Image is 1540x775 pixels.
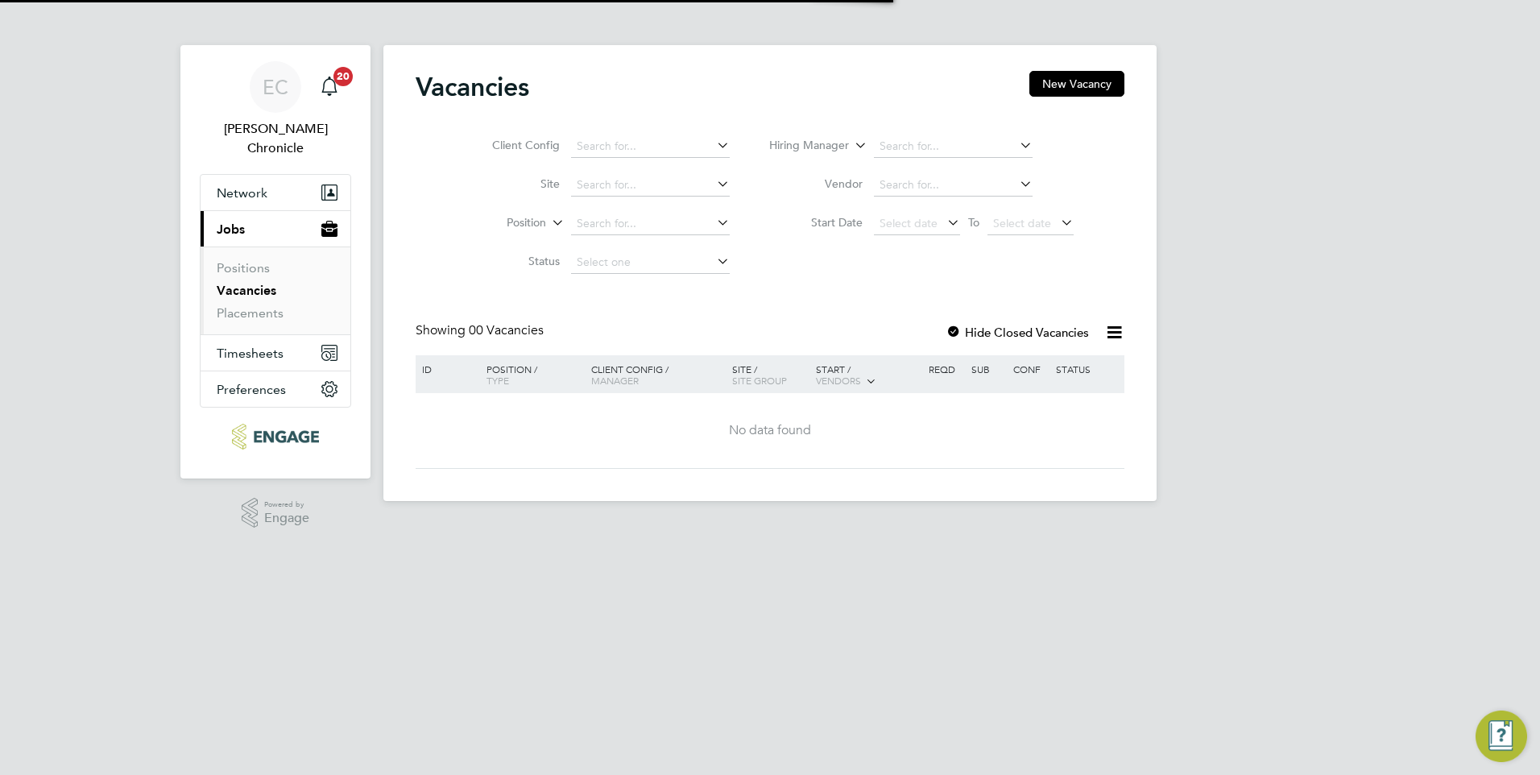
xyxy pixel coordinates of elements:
div: ID [418,355,474,383]
div: Reqd [925,355,967,383]
div: Position / [474,355,587,394]
button: Preferences [201,371,350,407]
button: Network [201,175,350,210]
div: Jobs [201,247,350,334]
a: EC[PERSON_NAME] Chronicle [200,61,351,158]
span: Evelyn Chronicle [200,119,351,158]
label: Site [467,176,560,191]
div: Conf [1009,355,1051,383]
span: Engage [264,512,309,525]
a: Powered byEngage [242,498,310,528]
span: Vendors [816,374,861,387]
label: Status [467,254,560,268]
div: No data found [418,422,1122,439]
span: Type [486,374,509,387]
input: Search for... [874,174,1033,197]
button: Jobs [201,211,350,247]
input: Select one [571,251,730,274]
span: Site Group [732,374,787,387]
label: Start Date [770,215,863,230]
button: New Vacancy [1029,71,1124,97]
span: Manager [591,374,639,387]
span: Powered by [264,498,309,512]
div: Showing [416,322,547,339]
label: Client Config [467,138,560,152]
span: EC [263,77,288,97]
input: Search for... [874,135,1033,158]
button: Timesheets [201,335,350,371]
div: Site / [728,355,813,394]
button: Engage Resource Center [1476,711,1527,762]
img: ncclondon-logo-retina.png [232,424,318,450]
label: Position [453,215,546,231]
span: Jobs [217,222,245,237]
input: Search for... [571,135,730,158]
input: Search for... [571,213,730,235]
a: Positions [217,260,270,276]
a: Vacancies [217,283,276,298]
label: Hiring Manager [756,138,849,154]
span: Preferences [217,382,286,397]
span: Select date [880,216,938,230]
span: Timesheets [217,346,284,361]
div: Sub [967,355,1009,383]
span: Select date [993,216,1051,230]
nav: Main navigation [180,45,371,479]
div: Start / [812,355,925,396]
label: Hide Closed Vacancies [946,325,1089,340]
span: To [963,212,984,233]
span: 20 [333,67,353,86]
a: 20 [313,61,346,113]
span: Network [217,185,267,201]
span: 00 Vacancies [469,322,544,338]
a: Go to home page [200,424,351,450]
h2: Vacancies [416,71,529,103]
input: Search for... [571,174,730,197]
div: Status [1052,355,1122,383]
div: Client Config / [587,355,728,394]
label: Vendor [770,176,863,191]
a: Placements [217,305,284,321]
